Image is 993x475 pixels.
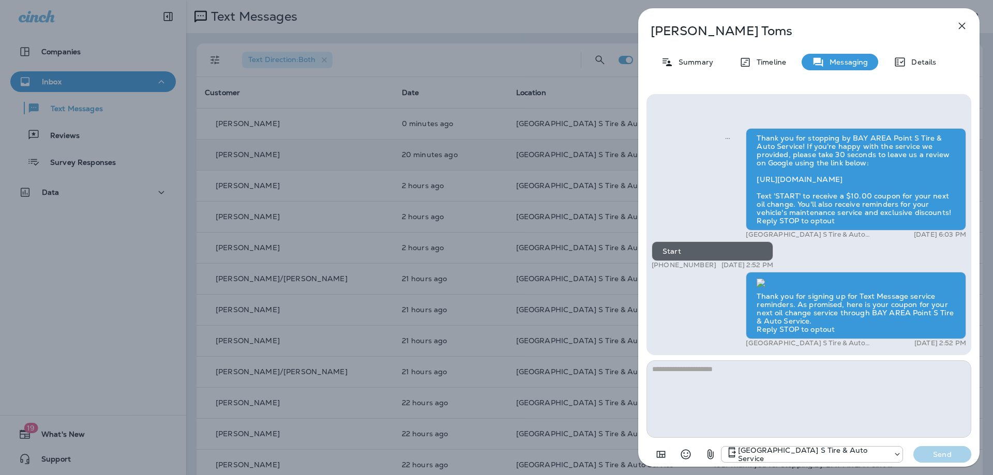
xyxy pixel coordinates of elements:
[651,24,933,38] p: [PERSON_NAME] Toms
[675,444,696,465] button: Select an emoji
[746,231,878,239] p: [GEOGRAPHIC_DATA] S Tire & Auto Service
[914,231,966,239] p: [DATE] 6:03 PM
[746,128,966,231] div: Thank you for stopping by BAY AREA Point S Tire & Auto Service! If you're happy with the service ...
[751,58,786,66] p: Timeline
[721,446,902,463] div: +1 (410) 838-8738
[914,339,966,347] p: [DATE] 2:52 PM
[746,339,878,347] p: [GEOGRAPHIC_DATA] S Tire & Auto Service
[824,58,868,66] p: Messaging
[651,444,671,465] button: Add in a premade template
[757,279,765,287] img: twilio-download
[721,261,773,269] p: [DATE] 2:52 PM
[746,272,966,339] div: Thank you for signing up for Text Message service reminders. As promised, here is your coupon for...
[652,261,716,269] p: [PHONE_NUMBER]
[906,58,936,66] p: Details
[652,241,773,261] div: Start
[673,58,713,66] p: Summary
[725,133,730,142] span: Sent
[738,446,888,463] p: [GEOGRAPHIC_DATA] S Tire & Auto Service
